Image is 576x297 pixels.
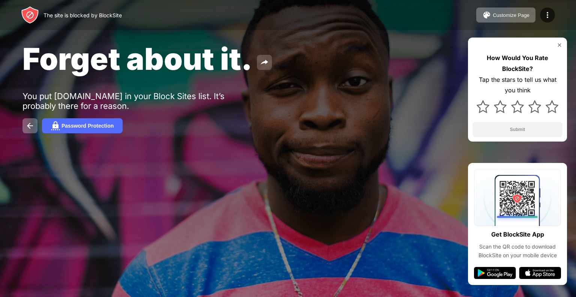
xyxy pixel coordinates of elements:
img: share.svg [260,58,269,67]
div: You put [DOMAIN_NAME] in your Block Sites list. It’s probably there for a reason. [22,91,254,111]
img: app-store.svg [519,267,561,279]
img: header-logo.svg [21,6,39,24]
div: Customize Page [493,12,529,18]
img: pallet.svg [482,11,491,20]
img: star.svg [494,100,507,113]
div: Tap the stars to tell us what you think [472,74,562,96]
div: How Would You Rate BlockSite? [472,53,562,74]
div: Get BlockSite App [491,229,544,240]
img: google-play.svg [474,267,516,279]
img: rate-us-close.svg [556,42,562,48]
img: star.svg [511,100,524,113]
button: Password Protection [42,118,123,133]
img: password.svg [51,121,60,130]
button: Submit [472,122,562,137]
div: The site is blocked by BlockSite [43,12,122,18]
img: qrcode.svg [474,169,561,226]
img: back.svg [25,121,34,130]
img: star.svg [528,100,541,113]
img: star.svg [477,100,489,113]
img: star.svg [546,100,558,113]
img: menu-icon.svg [543,11,552,20]
span: Forget about it. [22,41,252,77]
div: Scan the QR code to download BlockSite on your mobile device [474,243,561,259]
button: Customize Page [476,8,535,23]
div: Password Protection [61,123,114,129]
